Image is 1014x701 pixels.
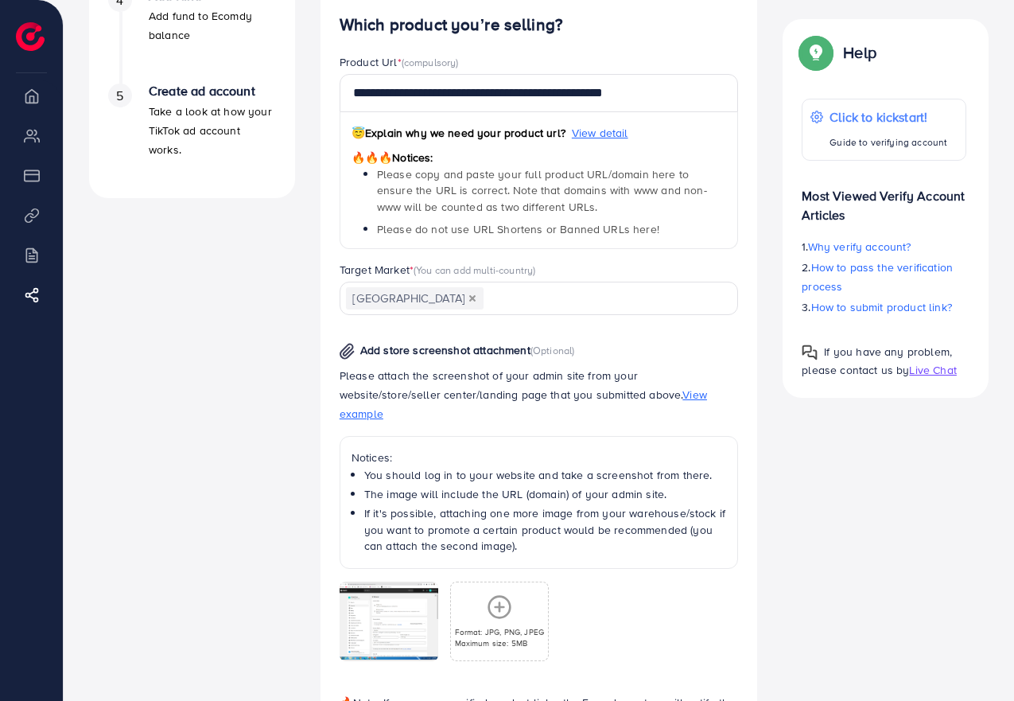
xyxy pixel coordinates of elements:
p: Format: JPG, PNG, JPEG [455,626,545,637]
span: Add store screenshot attachment [360,342,530,358]
span: Why verify account? [808,239,911,255]
input: Search for option [485,286,718,311]
span: Please do not use URL Shortens or Banned URLs here! [377,221,659,237]
span: Live Chat [909,362,956,378]
img: Popup guide [802,345,818,360]
p: Most Viewed Verify Account Articles [802,173,966,224]
span: How to submit product link? [811,299,952,315]
label: Product Url [340,54,459,70]
p: Add fund to Ecomdy balance [149,6,276,45]
span: Explain why we need your product url? [352,125,565,141]
li: If it's possible, attaching one more image from your warehouse/stock if you want to promote a cer... [364,505,727,554]
h4: Create ad account [149,84,276,99]
span: View detail [572,125,628,141]
li: The image will include the URL (domain) of your admin site. [364,486,727,502]
p: 2. [802,258,966,296]
p: Please attach the screenshot of your admin site from your website/store/seller center/landing pag... [340,366,739,423]
span: (Optional) [530,343,575,357]
h4: Which product you’re selling? [340,15,739,35]
span: 😇 [352,125,365,141]
span: (compulsory) [402,55,459,69]
p: 3. [802,298,966,317]
img: img uploaded [340,583,438,660]
p: Notices: [352,448,727,467]
span: Notices: [352,150,433,166]
iframe: Chat [946,629,1002,689]
span: View example [340,387,707,422]
span: Please copy and paste your full product URL/domain here to ensure the URL is correct. Note that d... [377,166,707,215]
img: logo [16,22,45,51]
button: Deselect Pakistan [468,294,476,302]
p: Maximum size: 5MB [455,637,545,648]
li: You should log in to your website and take a screenshot from there. [364,467,727,483]
div: Search for option [340,282,739,314]
span: [GEOGRAPHIC_DATA] [346,287,484,310]
p: 1. [802,237,966,256]
img: Popup guide [802,38,830,67]
li: Create ad account [89,84,295,179]
span: 5 [116,87,123,105]
span: (You can add multi-country) [414,263,535,277]
label: Target Market [340,262,536,278]
p: Guide to verifying account [829,133,947,152]
p: Help [843,43,876,62]
p: Click to kickstart! [829,107,947,127]
span: 🔥🔥🔥 [352,150,392,166]
p: Take a look at how your TikTok ad account works. [149,102,276,159]
span: If you have any problem, please contact us by [802,344,952,378]
span: How to pass the verification process [802,259,953,294]
img: img [340,343,355,360]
